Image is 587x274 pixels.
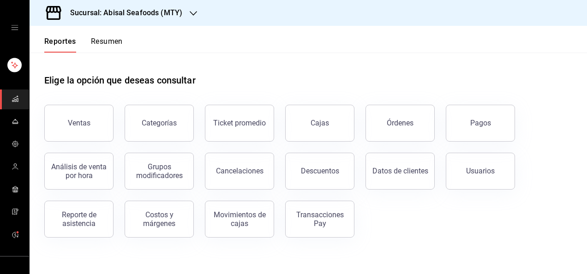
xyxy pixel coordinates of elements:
[285,105,354,142] a: Cajas
[446,153,515,190] button: Usuarios
[91,37,123,53] button: Resumen
[50,162,108,180] div: Análisis de venta por hora
[301,167,339,175] div: Descuentos
[44,201,114,238] button: Reporte de asistencia
[44,37,76,53] button: Reportes
[44,73,196,87] h1: Elige la opción que deseas consultar
[205,153,274,190] button: Cancelaciones
[142,119,177,127] div: Categorías
[470,119,491,127] div: Pagos
[372,167,428,175] div: Datos de clientes
[44,37,123,53] div: navigation tabs
[387,119,413,127] div: Órdenes
[216,167,264,175] div: Cancelaciones
[50,210,108,228] div: Reporte de asistencia
[213,119,266,127] div: Ticket promedio
[44,105,114,142] button: Ventas
[44,153,114,190] button: Análisis de venta por hora
[125,105,194,142] button: Categorías
[311,118,329,129] div: Cajas
[205,201,274,238] button: Movimientos de cajas
[125,153,194,190] button: Grupos modificadores
[291,210,348,228] div: Transacciones Pay
[285,201,354,238] button: Transacciones Pay
[68,119,90,127] div: Ventas
[125,201,194,238] button: Costos y márgenes
[131,210,188,228] div: Costos y márgenes
[466,167,495,175] div: Usuarios
[285,153,354,190] button: Descuentos
[131,162,188,180] div: Grupos modificadores
[63,7,182,18] h3: Sucursal: Abisal Seafoods (MTY)
[365,105,435,142] button: Órdenes
[446,105,515,142] button: Pagos
[11,24,18,31] button: open drawer
[205,105,274,142] button: Ticket promedio
[211,210,268,228] div: Movimientos de cajas
[365,153,435,190] button: Datos de clientes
